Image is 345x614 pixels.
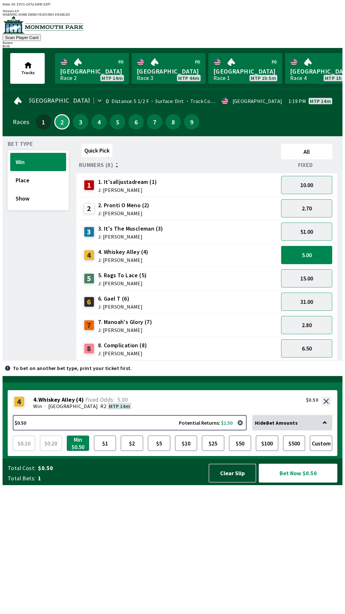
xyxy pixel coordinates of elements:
span: Whiskey Alley [38,397,75,403]
button: 6.50 [281,339,332,358]
button: All [281,144,332,159]
span: 9 [186,120,198,124]
button: 8 [165,114,181,130]
span: [GEOGRAPHIC_DATA] [29,98,90,103]
div: 8 [84,343,94,354]
div: Race 1 [213,75,230,81]
button: 2 [54,114,70,130]
button: $2 [121,436,143,451]
button: Bet Now $0.50 [259,464,337,483]
span: 2 [57,120,67,123]
span: 2. Pronti O Meno (2) [98,201,149,209]
div: Balance [3,41,342,44]
span: 6.50 [302,345,312,352]
span: $10 [177,437,196,449]
span: 1 [37,120,50,124]
span: 8 [167,120,179,124]
button: 51.00 [281,223,332,241]
span: 4 . [33,397,38,403]
div: WARNING SOME DEMO FEATURES ENABLED [3,13,342,16]
span: All [284,148,329,155]
img: venue logo [3,16,83,34]
button: Quick Pick [81,144,112,157]
button: 7 [147,114,162,130]
span: $50 [231,437,250,449]
button: 1 [36,114,51,130]
span: 4 [93,120,105,124]
span: 8. Complication (8) [98,341,147,350]
a: [GEOGRAPHIC_DATA]Race 3MTP 44m [132,53,206,84]
span: Win [16,158,61,166]
span: [GEOGRAPHIC_DATA] [137,67,201,75]
span: Bet Now $0.50 [264,469,332,477]
span: 3. It's The Muscleman (3) [98,224,163,233]
div: Fixed [279,162,335,168]
span: 1:19 PM [288,98,306,104]
span: Place [16,177,61,184]
span: 6 [130,120,142,124]
div: 6 [84,297,94,307]
button: $0.50Potential Returns: $2.50 [13,415,247,430]
button: $25 [202,436,224,451]
span: Bet Type [8,141,33,146]
span: Custom [311,437,331,449]
button: 5.00 [281,246,332,264]
div: $0.50 [306,397,318,403]
button: 10.00 [281,176,332,194]
button: Show [10,189,66,208]
div: 4 [14,397,24,407]
span: 10.00 [300,181,313,189]
span: J: [PERSON_NAME] [98,187,157,193]
button: $100 [256,436,278,451]
button: 9 [184,114,199,130]
div: 1 [84,180,94,190]
span: Win [33,403,42,409]
span: Min $0.50 [68,437,88,449]
span: 7. Manoah's Glory (7) [98,318,152,326]
button: Custom [310,436,332,451]
span: Track Condition: Firm [184,98,240,104]
button: $50 [229,436,251,451]
span: 5.00 [117,396,128,403]
span: Hide Bet Amounts [255,420,298,426]
div: 2 [84,203,94,214]
span: 31.00 [300,298,313,305]
span: $2 [122,437,142,449]
span: 2.80 [302,321,312,329]
span: MTP 14m [102,75,123,81]
button: Min $0.50 [67,436,89,451]
button: $10 [175,436,197,451]
span: J: [PERSON_NAME] [98,211,149,216]
div: 5 [84,273,94,284]
button: 5 [110,114,125,130]
span: [GEOGRAPHIC_DATA] [60,67,124,75]
span: $5 [149,437,169,449]
div: Version 1.4.0 [3,9,342,13]
div: Race 3 [137,75,153,81]
span: 5. Rags To Lace (5) [98,271,147,279]
div: Race 2 [60,75,77,81]
span: 2.70 [302,205,312,212]
span: $100 [257,437,277,449]
span: J: [PERSON_NAME] [98,327,152,333]
span: 15.00 [300,275,313,282]
span: R2 [100,403,106,409]
div: Races [13,119,29,124]
span: $25 [203,437,223,449]
span: 4. Whiskey Alley (4) [98,248,149,256]
span: 3 [74,120,87,124]
span: [GEOGRAPHIC_DATA] [213,67,277,75]
span: MTP 1h 5m [251,75,276,81]
button: 2.80 [281,316,332,334]
span: 7 [149,120,161,124]
span: J: [PERSON_NAME] [98,351,147,356]
span: Clear Slip [214,469,250,477]
button: 3 [73,114,88,130]
span: 5 [111,120,124,124]
span: Runners (8) [79,162,113,168]
div: Public ID: [3,3,342,6]
span: MTP 44m [178,75,199,81]
span: [GEOGRAPHIC_DATA] [48,403,98,409]
span: 1 [38,475,203,482]
span: 51.00 [300,228,313,235]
